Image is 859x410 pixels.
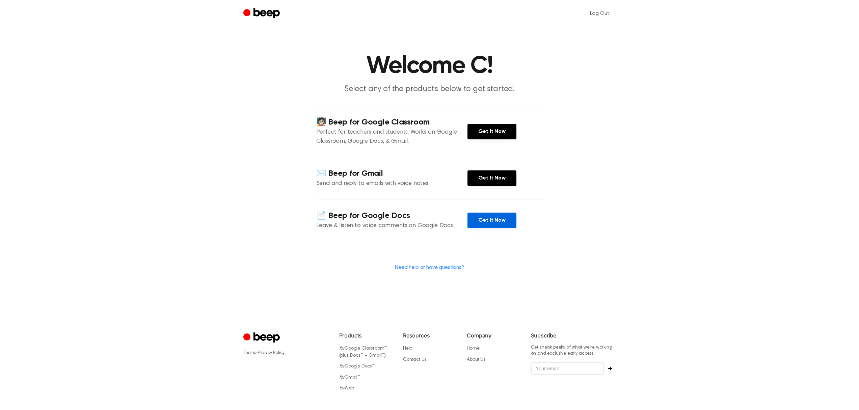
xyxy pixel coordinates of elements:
[467,124,516,139] a: Get It Now
[467,213,516,228] a: Get It Now
[467,357,485,362] a: About Us
[257,54,602,78] h1: Welcome C!
[316,168,467,179] h4: ✉️ Beep for Gmail
[604,366,616,371] button: Subscribe
[403,357,426,362] a: Contact Us
[243,331,281,345] a: Cruip
[339,386,354,391] a: forWeb
[316,128,467,146] p: Perfect for teachers and students. Works on Google Classroom, Google Docs, & Gmail.
[316,210,467,221] h4: 📄 Beep for Google Docs
[403,346,412,351] a: Help
[243,351,256,355] a: Terms
[467,331,520,339] h6: Company
[339,346,345,351] i: for
[316,179,467,188] p: Send and reply to emails with voice notes
[583,5,616,22] a: Log Out
[339,364,375,369] a: forGoogle Docs™
[243,349,328,356] div: ·
[258,351,285,355] a: Privacy Policy
[467,346,479,351] a: Home
[339,375,360,380] a: forGmail™
[531,345,616,357] p: Get sneak peeks of what we’re working on and exclusive early access.
[300,84,559,95] p: Select any of the products below to get started.
[316,221,467,230] p: Leave & listen to voice comments on Google Docs
[531,331,616,339] h6: Subscribe
[243,7,281,20] a: Beep
[316,117,467,128] h4: 🧑🏻‍🏫 Beep for Google Classroom
[403,331,456,339] h6: Resources
[339,364,345,369] i: for
[339,375,345,380] i: for
[339,386,345,391] i: for
[339,331,392,339] h6: Products
[467,170,516,186] a: Get It Now
[395,265,464,270] a: Need help or have questions?
[339,346,387,358] a: forGoogle Classroom™ (plus Docs™ + Gmail™)
[531,362,604,375] input: Your email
